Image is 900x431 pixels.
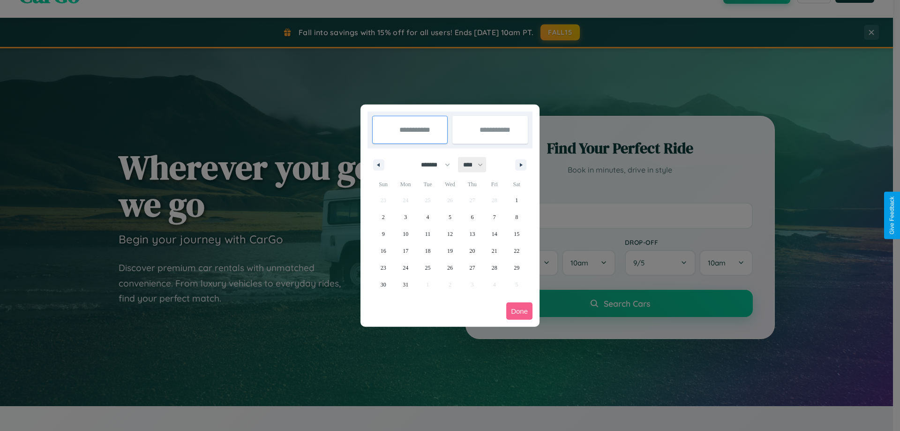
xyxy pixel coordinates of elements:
span: 14 [492,226,497,242]
span: 9 [382,226,385,242]
button: 1 [506,192,528,209]
button: 21 [483,242,505,259]
span: 22 [514,242,519,259]
span: 19 [447,242,453,259]
button: Done [506,302,532,320]
span: 27 [469,259,475,276]
span: 12 [447,226,453,242]
span: 16 [381,242,386,259]
span: 25 [425,259,431,276]
button: 11 [417,226,439,242]
button: 24 [394,259,416,276]
span: 26 [447,259,453,276]
span: 23 [381,259,386,276]
span: 7 [493,209,496,226]
button: 17 [394,242,416,259]
span: 10 [403,226,408,242]
button: 9 [372,226,394,242]
button: 30 [372,276,394,293]
span: Mon [394,177,416,192]
span: 6 [471,209,473,226]
button: 3 [394,209,416,226]
span: Sun [372,177,394,192]
span: 20 [469,242,475,259]
button: 5 [439,209,461,226]
span: 18 [425,242,431,259]
span: 15 [514,226,519,242]
span: 3 [404,209,407,226]
span: 4 [427,209,429,226]
button: 28 [483,259,505,276]
button: 13 [461,226,483,242]
span: Tue [417,177,439,192]
span: Thu [461,177,483,192]
button: 31 [394,276,416,293]
span: 31 [403,276,408,293]
span: 21 [492,242,497,259]
span: 5 [449,209,451,226]
span: Wed [439,177,461,192]
button: 18 [417,242,439,259]
span: Fri [483,177,505,192]
div: Give Feedback [889,197,895,234]
button: 6 [461,209,483,226]
button: 12 [439,226,461,242]
button: 4 [417,209,439,226]
span: 24 [403,259,408,276]
span: Sat [506,177,528,192]
button: 19 [439,242,461,259]
span: 2 [382,209,385,226]
span: 13 [469,226,475,242]
span: 28 [492,259,497,276]
button: 22 [506,242,528,259]
button: 7 [483,209,505,226]
button: 16 [372,242,394,259]
button: 23 [372,259,394,276]
span: 11 [425,226,431,242]
span: 8 [515,209,518,226]
button: 2 [372,209,394,226]
button: 25 [417,259,439,276]
button: 26 [439,259,461,276]
button: 15 [506,226,528,242]
button: 20 [461,242,483,259]
button: 10 [394,226,416,242]
button: 29 [506,259,528,276]
span: 1 [515,192,518,209]
button: 8 [506,209,528,226]
span: 29 [514,259,519,276]
span: 30 [381,276,386,293]
span: 17 [403,242,408,259]
button: 14 [483,226,505,242]
button: 27 [461,259,483,276]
